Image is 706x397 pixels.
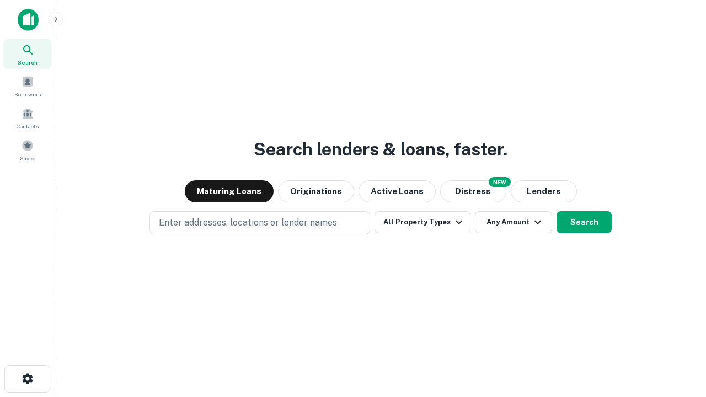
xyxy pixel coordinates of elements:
[3,135,52,165] a: Saved
[17,122,39,131] span: Contacts
[375,211,470,233] button: All Property Types
[651,309,706,362] iframe: Chat Widget
[14,90,41,99] span: Borrowers
[20,154,36,163] span: Saved
[557,211,612,233] button: Search
[3,39,52,69] a: Search
[475,211,552,233] button: Any Amount
[18,9,39,31] img: capitalize-icon.png
[149,211,370,234] button: Enter addresses, locations or lender names
[511,180,577,202] button: Lenders
[359,180,436,202] button: Active Loans
[159,216,337,229] p: Enter addresses, locations or lender names
[278,180,354,202] button: Originations
[254,136,507,163] h3: Search lenders & loans, faster.
[18,58,38,67] span: Search
[185,180,274,202] button: Maturing Loans
[489,177,511,187] div: NEW
[3,103,52,133] a: Contacts
[3,71,52,101] a: Borrowers
[440,180,506,202] button: Search distressed loans with lien and other non-mortgage details.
